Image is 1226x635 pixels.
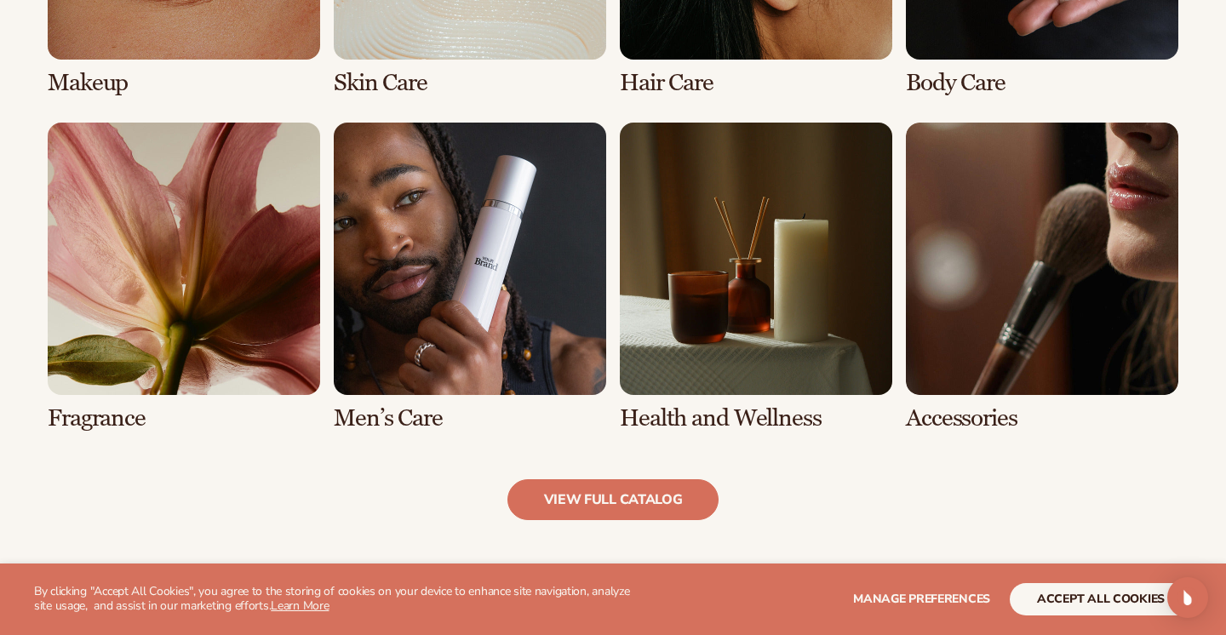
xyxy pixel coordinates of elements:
[334,123,606,432] div: 6 / 8
[48,70,320,96] h3: Makeup
[271,598,329,614] a: Learn More
[507,479,719,520] a: view full catalog
[853,591,990,607] span: Manage preferences
[620,123,892,432] div: 7 / 8
[906,70,1178,96] h3: Body Care
[1010,583,1192,615] button: accept all cookies
[48,123,320,432] div: 5 / 8
[853,583,990,615] button: Manage preferences
[620,70,892,96] h3: Hair Care
[1167,577,1208,618] div: Open Intercom Messenger
[34,585,640,614] p: By clicking "Accept All Cookies", you agree to the storing of cookies on your device to enhance s...
[906,123,1178,432] div: 8 / 8
[334,70,606,96] h3: Skin Care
